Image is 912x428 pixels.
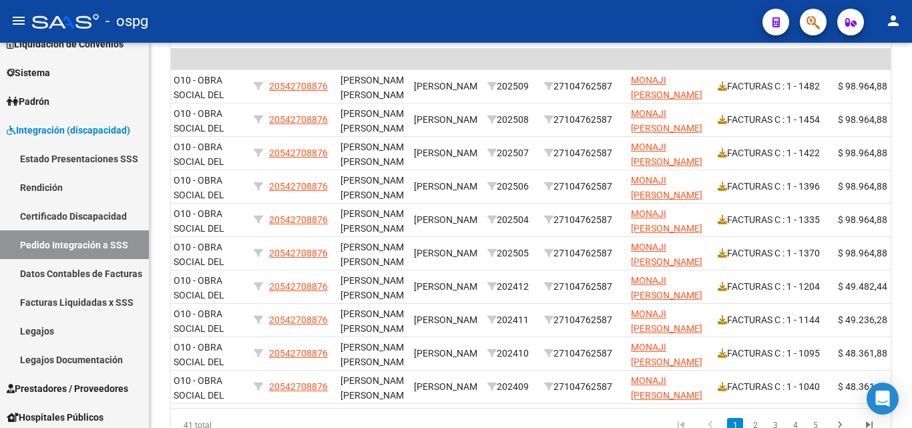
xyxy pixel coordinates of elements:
div: 27104762587 [544,279,620,294]
span: [PERSON_NAME] [PERSON_NAME] , [340,342,412,383]
div: 27104762587 [544,346,620,361]
span: Sistema [7,65,50,80]
span: 20542708876 [269,248,328,258]
span: MONAJI [PERSON_NAME] [PERSON_NAME] [631,275,702,316]
span: 20542708876 [269,381,328,392]
span: [PERSON_NAME] [PERSON_NAME] , [340,175,412,216]
span: [PERSON_NAME] [414,114,485,125]
span: [PERSON_NAME] [414,314,485,325]
div: 27104762587 [544,312,620,328]
div: 202411 [487,312,533,328]
span: Hospitales Públicos [7,410,103,425]
span: 20542708876 [269,281,328,292]
span: 20542708876 [269,181,328,192]
div: FACTURAS C : 1 - 1144 [718,312,827,328]
span: MONAJI [PERSON_NAME] [PERSON_NAME] [631,75,702,116]
span: 20542708876 [269,214,328,225]
span: 20542708876 [269,148,328,158]
span: MONAJI [PERSON_NAME] [PERSON_NAME] [631,375,702,417]
div: FACTURAS C : 1 - 1454 [718,112,827,128]
span: 20542708876 [269,114,328,125]
div: 27104762587 [544,146,620,161]
div: 202505 [487,246,533,261]
span: [PERSON_NAME] [PERSON_NAME] , [340,308,412,350]
div: 202504 [487,212,533,228]
mat-icon: menu [11,13,27,29]
div: 27104762587 [544,179,620,194]
div: FACTURAS C : 1 - 1370 [718,246,827,261]
span: $ 49.236,28 [838,314,887,325]
span: O10 - OBRA SOCIAL DEL PERSONAL GRAFICO [174,275,224,331]
span: MONAJI [PERSON_NAME] [PERSON_NAME] [631,108,702,150]
div: FACTURAS C : 1 - 1095 [718,346,827,361]
span: $ 98.964,88 [838,148,887,158]
span: O10 - OBRA SOCIAL DEL PERSONAL GRAFICO [174,342,224,398]
div: Open Intercom Messenger [867,383,899,415]
span: [PERSON_NAME] [PERSON_NAME] , [340,142,412,183]
span: [PERSON_NAME] [414,348,485,359]
div: 27104762587 [544,79,620,94]
span: MONAJI [PERSON_NAME] [PERSON_NAME] [631,175,702,216]
div: 27104762587 [544,212,620,228]
div: FACTURAS C : 1 - 1040 [718,379,827,395]
span: [PERSON_NAME] [PERSON_NAME] , [340,375,412,417]
span: MONAJI [PERSON_NAME] [PERSON_NAME] [631,242,702,283]
div: 202409 [487,379,533,395]
span: O10 - OBRA SOCIAL DEL PERSONAL GRAFICO [174,142,224,198]
span: 20542708876 [269,314,328,325]
span: [PERSON_NAME] [414,248,485,258]
span: - ospg [105,7,148,36]
span: [PERSON_NAME] [PERSON_NAME] , [340,208,412,250]
span: $ 48.361,88 [838,381,887,392]
span: Período Prestación [487,17,533,43]
span: 20542708876 [269,348,328,359]
span: O10 - OBRA SOCIAL DEL PERSONAL GRAFICO [174,242,224,298]
span: MONAJI [PERSON_NAME] [PERSON_NAME] [631,142,702,183]
span: O10 - OBRA SOCIAL DEL PERSONAL GRAFICO [174,208,224,264]
span: O10 - OBRA SOCIAL DEL PERSONAL GRAFICO [174,108,224,164]
span: 20542708876 [269,81,328,91]
span: [PERSON_NAME] [414,381,485,392]
span: [PERSON_NAME] [414,148,485,158]
span: Prestadores / Proveedores [7,381,128,396]
div: FACTURAS C : 1 - 1482 [718,79,827,94]
span: [PERSON_NAME] [PERSON_NAME] , [340,242,412,283]
div: 202410 [487,346,533,361]
span: $ 98.964,88 [838,81,887,91]
span: [PERSON_NAME] [PERSON_NAME] , [340,275,412,316]
span: O10 - OBRA SOCIAL DEL PERSONAL GRAFICO [174,175,224,231]
div: 27104762587 [544,112,620,128]
span: $ 98.964,88 [838,214,887,225]
span: [PERSON_NAME] [414,181,485,192]
span: $ 98.964,88 [838,248,887,258]
div: FACTURAS C : 1 - 1204 [718,279,827,294]
span: Liquidación de Convenios [7,37,124,51]
div: FACTURAS C : 1 - 1422 [718,146,827,161]
div: 202506 [487,179,533,194]
div: 202412 [487,279,533,294]
div: 202509 [487,79,533,94]
span: [PERSON_NAME] [PERSON_NAME] , [340,108,412,150]
span: Padrón [7,94,49,109]
span: $ 48.361,88 [838,348,887,359]
span: [PERSON_NAME] [PERSON_NAME] , [340,75,412,116]
span: [PERSON_NAME] [414,281,485,292]
span: [PERSON_NAME] [414,81,485,91]
span: O10 - OBRA SOCIAL DEL PERSONAL GRAFICO [174,75,224,131]
div: FACTURAS C : 1 - 1396 [718,179,827,194]
span: O10 - OBRA SOCIAL DEL PERSONAL GRAFICO [174,308,224,365]
div: 202508 [487,112,533,128]
span: MONAJI [PERSON_NAME] [PERSON_NAME] [631,208,702,250]
span: [PERSON_NAME] [414,214,485,225]
div: 202507 [487,146,533,161]
span: MONAJI [PERSON_NAME] [PERSON_NAME] [631,342,702,383]
span: MONAJI [PERSON_NAME] [PERSON_NAME] [631,308,702,350]
div: FACTURAS C : 1 - 1335 [718,212,827,228]
mat-icon: person [885,13,901,29]
span: Integración (discapacidad) [7,123,130,138]
span: $ 98.964,88 [838,114,887,125]
div: 27104762587 [544,246,620,261]
span: $ 49.482,44 [838,281,887,292]
div: 27104762587 [544,379,620,395]
span: $ 98.964,88 [838,181,887,192]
